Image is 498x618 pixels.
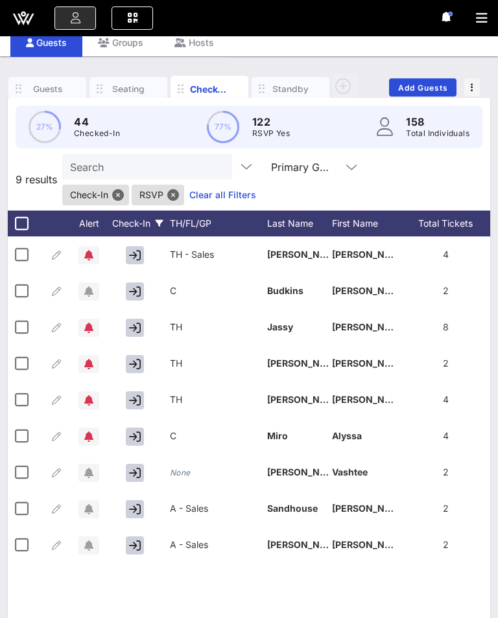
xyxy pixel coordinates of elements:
[267,321,293,332] span: Jassy
[389,78,456,97] button: Add Guests
[267,394,344,405] span: [PERSON_NAME]
[263,154,367,179] div: Primary Guests
[332,430,362,441] span: Alyssa
[406,114,469,130] p: 158
[109,83,148,95] div: Seating
[332,249,409,260] span: [PERSON_NAME]
[170,249,214,260] span: TH - Sales
[189,188,256,202] a: Clear all Filters
[332,394,409,405] span: [PERSON_NAME]
[70,185,121,205] span: Check-In
[112,189,124,201] button: Close
[16,172,57,187] span: 9 results
[73,211,105,236] div: Alert
[271,83,310,95] div: Standby
[167,189,179,201] button: Close
[170,321,182,332] span: TH
[105,211,170,236] div: Check-In
[252,114,290,130] p: 122
[267,249,344,260] span: [PERSON_NAME]
[332,211,397,236] div: First Name
[267,466,344,477] span: [PERSON_NAME]
[190,82,229,96] div: Check-In
[159,28,230,57] div: Hosts
[267,358,344,369] span: [PERSON_NAME]
[332,321,409,332] span: [PERSON_NAME]
[28,83,67,95] div: Guests
[139,185,176,205] span: RSVP
[332,466,368,477] span: Vashtee
[267,539,344,550] span: [PERSON_NAME]
[170,539,208,550] span: A - Sales
[397,454,494,490] div: 2
[10,28,82,57] div: Guests
[332,358,409,369] span: [PERSON_NAME]
[170,468,191,477] i: None
[82,28,159,57] div: Groups
[74,127,120,140] p: Checked-In
[170,394,182,405] span: TH
[170,430,176,441] span: C
[397,418,494,454] div: 4
[397,309,494,345] div: 8
[397,83,449,93] span: Add Guests
[397,382,494,418] div: 4
[397,236,494,273] div: 4
[397,345,494,382] div: 2
[332,503,409,514] span: [PERSON_NAME]
[397,527,494,563] div: 2
[332,539,409,550] span: [PERSON_NAME]
[397,273,494,309] div: 2
[406,127,469,140] p: Total Individuals
[271,161,334,173] div: Primary Guests
[252,127,290,140] p: RSVP Yes
[267,211,332,236] div: Last Name
[170,358,182,369] span: TH
[332,285,409,296] span: [PERSON_NAME]
[267,503,318,514] span: Sandhouse
[170,503,208,514] span: A - Sales
[397,490,494,527] div: 2
[267,285,303,296] span: Budkins
[267,430,288,441] span: Miro
[170,211,267,236] div: TH/FL/GP
[74,114,120,130] p: 44
[170,285,176,296] span: C
[397,211,494,236] div: Total Tickets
